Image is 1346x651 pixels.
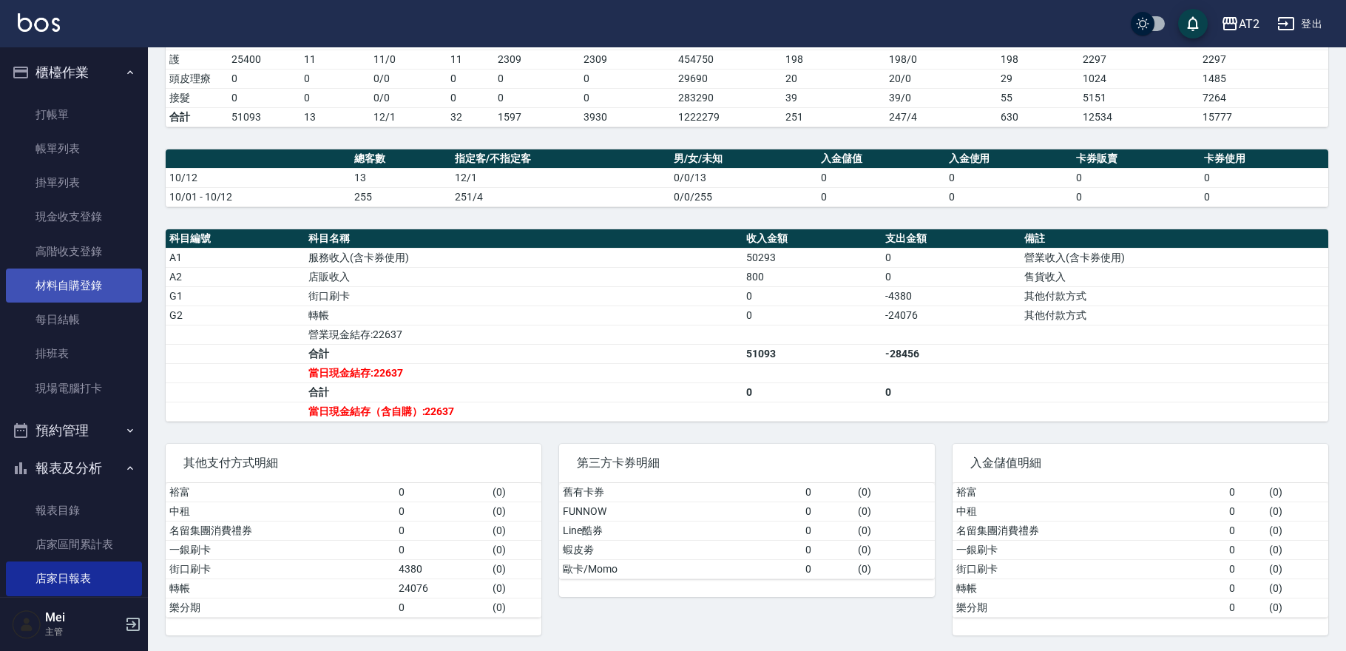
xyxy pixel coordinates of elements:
button: 登出 [1271,10,1328,38]
td: 當日現金結存:22637 [305,363,743,382]
td: 合計 [166,107,228,127]
td: 蝦皮劵 [559,540,802,559]
td: 頭皮理療 [166,69,228,88]
a: 每日結帳 [6,303,142,337]
td: 454750 [674,50,782,69]
td: 街口刷卡 [953,559,1225,579]
th: 入金儲值 [817,149,945,169]
td: 800 [743,267,882,286]
td: 2297 [1079,50,1199,69]
td: 樂分期 [953,598,1225,617]
th: 備註 [1021,229,1328,249]
th: 總客數 [351,149,451,169]
td: 0 [1225,598,1265,617]
td: 0 [1225,559,1265,579]
td: 0 [1072,187,1200,206]
td: 轉帳 [953,579,1225,598]
td: ( 0 ) [1265,521,1328,540]
td: 護 [166,50,228,69]
table: a dense table [559,483,935,579]
td: 0 [802,521,853,540]
td: 0 [395,502,489,521]
td: 0 [395,521,489,540]
table: a dense table [166,483,541,618]
td: 1024 [1079,69,1199,88]
td: G2 [166,306,305,325]
td: 舊有卡券 [559,483,802,502]
td: 24076 [395,579,489,598]
td: 售貨收入 [1021,267,1328,286]
td: 0 / 0 [370,88,447,107]
td: 0 [300,88,369,107]
td: 轉帳 [305,306,743,325]
td: 1222279 [674,107,782,127]
td: 2309 [494,50,580,69]
a: 打帳單 [6,98,142,132]
td: 街口刷卡 [166,559,395,579]
th: 收入金額 [743,229,882,249]
td: 1597 [494,107,580,127]
td: 樂分期 [166,598,395,617]
td: 合計 [305,344,743,363]
td: 198 / 0 [885,50,997,69]
p: 主管 [45,625,121,638]
td: 0 [743,306,882,325]
td: 0 [1225,502,1265,521]
td: 轉帳 [166,579,395,598]
td: 0 [447,88,494,107]
td: 一銀刷卡 [953,540,1225,559]
td: 0 [802,559,853,579]
td: 7264 [1199,88,1328,107]
td: 198 [997,50,1079,69]
td: G1 [166,286,305,306]
td: ( 0 ) [1265,540,1328,559]
td: 歐卡/Momo [559,559,802,579]
td: 0 [1225,521,1265,540]
td: 13 [300,107,369,127]
span: 入金儲值明細 [970,456,1311,470]
td: 0 [1200,187,1328,206]
td: 街口刷卡 [305,286,743,306]
td: ( 0 ) [1265,502,1328,521]
a: 帳單列表 [6,132,142,166]
td: 251 [782,107,885,127]
td: 630 [997,107,1079,127]
td: 名留集團消費禮券 [166,521,395,540]
td: 5151 [1079,88,1199,107]
td: 其他付款方式 [1021,306,1328,325]
td: 0 [300,69,369,88]
td: 55 [997,88,1079,107]
td: 0 [580,69,674,88]
td: 0 [228,88,300,107]
td: 中租 [953,502,1225,521]
a: 店家區間累計表 [6,527,142,561]
a: 現金收支登錄 [6,200,142,234]
th: 入金使用 [945,149,1073,169]
td: 0 [580,88,674,107]
td: ( 0 ) [1265,579,1328,598]
td: ( 0 ) [854,559,935,579]
a: 報表目錄 [6,493,142,527]
td: 0 [945,168,1073,187]
div: AT2 [1239,15,1259,33]
td: ( 0 ) [489,521,541,540]
td: 3930 [580,107,674,127]
td: 32 [447,107,494,127]
td: 11 [300,50,369,69]
td: ( 0 ) [489,579,541,598]
td: 11 [447,50,494,69]
td: 13 [351,168,451,187]
td: 0/0/13 [670,168,817,187]
td: 0 [802,502,853,521]
td: ( 0 ) [489,540,541,559]
td: 店販收入 [305,267,743,286]
th: 指定客/不指定客 [451,149,670,169]
td: ( 0 ) [1265,559,1328,579]
td: 中租 [166,502,395,521]
td: 0 [882,382,1021,402]
td: ( 0 ) [854,483,935,502]
button: 預約管理 [6,411,142,450]
table: a dense table [166,149,1328,207]
td: FUNNOW [559,502,802,521]
td: 4380 [395,559,489,579]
